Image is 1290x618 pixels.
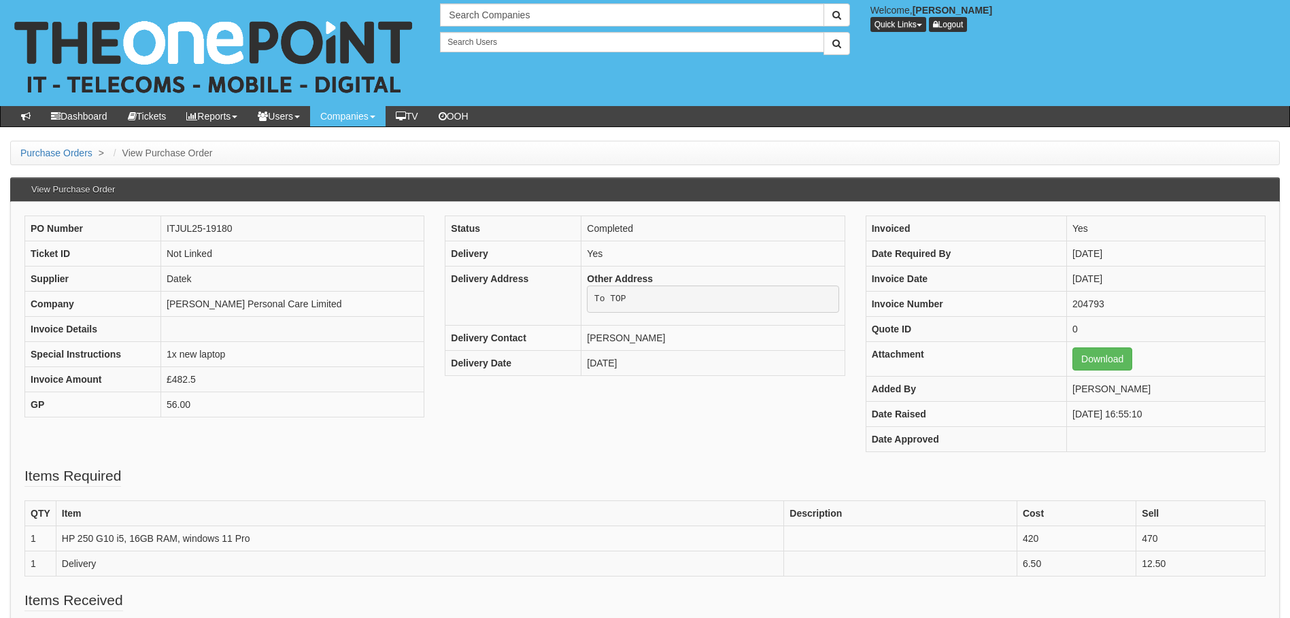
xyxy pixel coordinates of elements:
th: Added By [866,377,1066,402]
td: 420 [1017,526,1136,551]
td: ITJUL25-19180 [161,216,424,241]
td: [PERSON_NAME] Personal Care Limited [161,292,424,317]
td: HP 250 G10 i5, 16GB RAM, windows 11 Pro [56,526,784,551]
input: Search Users [440,32,824,52]
div: Welcome, [860,3,1290,32]
td: 1 [25,551,56,577]
th: Invoice Details [25,317,161,342]
a: OOH [428,106,479,126]
td: Yes [1067,216,1266,241]
td: [DATE] 16:55:10 [1067,402,1266,427]
a: Purchase Orders [20,148,92,158]
td: 0 [1067,317,1266,342]
td: 470 [1136,526,1266,551]
th: Invoice Number [866,292,1066,317]
a: Logout [929,17,968,32]
b: Other Address [587,273,653,284]
th: Invoiced [866,216,1066,241]
th: Company [25,292,161,317]
th: Invoice Amount [25,367,161,392]
th: Item [56,501,784,526]
td: 6.50 [1017,551,1136,577]
th: Date Raised [866,402,1066,427]
a: Companies [310,106,386,126]
td: [DATE] [1067,267,1266,292]
legend: Items Required [24,466,121,487]
input: Search Companies [440,3,824,27]
li: View Purchase Order [110,146,213,160]
th: Invoice Date [866,267,1066,292]
th: Cost [1017,501,1136,526]
b: [PERSON_NAME] [913,5,992,16]
th: PO Number [25,216,161,241]
td: £482.5 [161,367,424,392]
td: [PERSON_NAME] [581,325,845,350]
th: Quote ID [866,317,1066,342]
th: Supplier [25,267,161,292]
pre: To TOP [587,286,838,313]
th: Special Instructions [25,342,161,367]
th: Status [445,216,581,241]
th: Date Required By [866,241,1066,267]
a: Reports [176,106,248,126]
td: Yes [581,241,845,267]
a: Dashboard [41,106,118,126]
legend: Items Received [24,590,123,611]
th: Delivery Address [445,267,581,326]
a: Tickets [118,106,177,126]
td: [DATE] [581,350,845,375]
td: Delivery [56,551,784,577]
th: Ticket ID [25,241,161,267]
td: Not Linked [161,241,424,267]
td: [PERSON_NAME] [1067,377,1266,402]
td: 1 [25,526,56,551]
h3: View Purchase Order [24,178,122,201]
button: Quick Links [870,17,926,32]
span: > [95,148,107,158]
a: TV [386,106,428,126]
th: QTY [25,501,56,526]
th: GP [25,392,161,417]
th: Attachment [866,342,1066,377]
td: [DATE] [1067,241,1266,267]
th: Delivery [445,241,581,267]
td: Datek [161,267,424,292]
td: Completed [581,216,845,241]
td: 56.00 [161,392,424,417]
th: Sell [1136,501,1266,526]
td: 12.50 [1136,551,1266,577]
th: Date Approved [866,427,1066,452]
a: Download [1072,347,1132,371]
td: 204793 [1067,292,1266,317]
th: Description [784,501,1017,526]
td: 1x new laptop [161,342,424,367]
th: Delivery Contact [445,325,581,350]
a: Users [248,106,310,126]
th: Delivery Date [445,350,581,375]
